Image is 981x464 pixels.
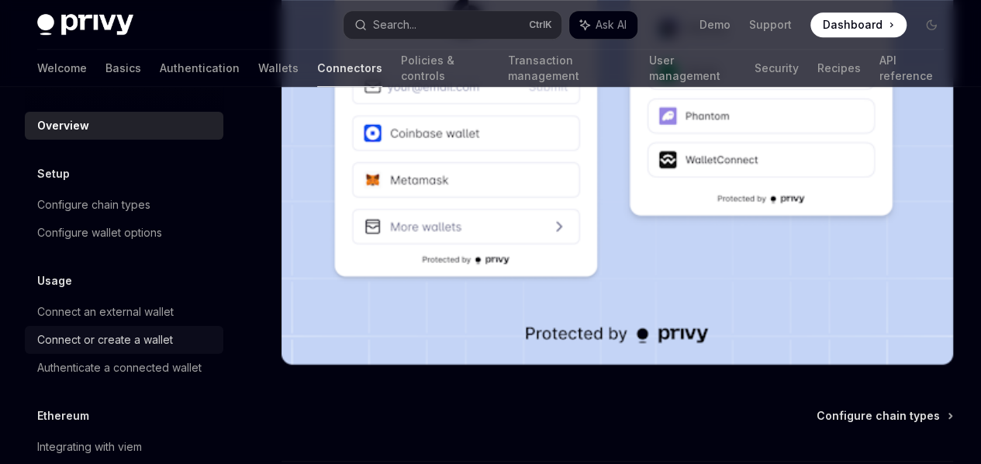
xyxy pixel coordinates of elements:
a: Connectors [317,50,382,87]
a: Configure wallet options [25,219,223,247]
div: Authenticate a connected wallet [37,358,202,377]
h5: Ethereum [37,407,89,425]
a: Connect or create a wallet [25,326,223,354]
a: Policies & controls [401,50,489,87]
h5: Setup [37,164,70,183]
div: Configure chain types [37,196,150,214]
a: Demo [699,17,731,33]
span: Configure chain types [817,408,940,424]
div: Overview [37,116,89,135]
a: Configure chain types [25,191,223,219]
a: Welcome [37,50,87,87]
a: Wallets [258,50,299,87]
a: Recipes [817,50,861,87]
span: Dashboard [823,17,883,33]
span: Ask AI [596,17,627,33]
a: Integrating with viem [25,433,223,461]
a: Configure chain types [817,408,952,424]
a: Support [749,17,792,33]
button: Search...CtrlK [344,11,561,39]
h5: Usage [37,272,72,290]
a: Connect an external wallet [25,298,223,326]
a: Overview [25,112,223,140]
a: API reference [879,50,944,87]
button: Ask AI [569,11,637,39]
a: User management [649,50,736,87]
a: Basics [105,50,141,87]
div: Integrating with viem [37,438,142,456]
div: Configure wallet options [37,223,162,242]
button: Toggle dark mode [919,12,944,37]
img: dark logo [37,14,133,36]
span: Ctrl K [529,19,552,31]
div: Connect an external wallet [37,303,174,321]
a: Dashboard [810,12,907,37]
a: Security [755,50,799,87]
div: Search... [373,16,416,34]
a: Authentication [160,50,240,87]
div: Connect or create a wallet [37,331,173,349]
a: Transaction management [508,50,630,87]
a: Authenticate a connected wallet [25,354,223,382]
